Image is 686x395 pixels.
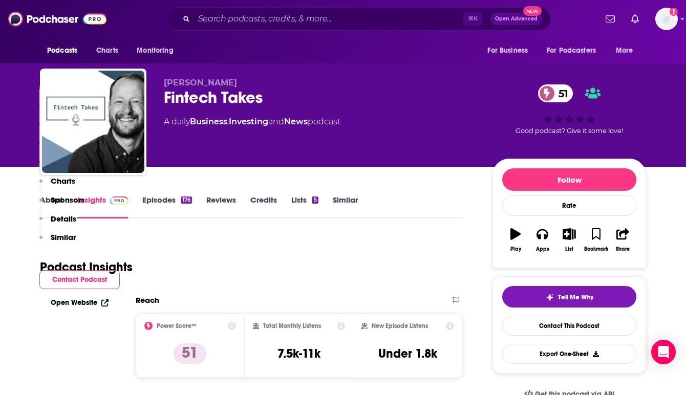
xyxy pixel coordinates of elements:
[142,195,192,218] a: Episodes176
[277,346,320,361] h3: 7.5k-11k
[502,195,636,216] div: Rate
[529,222,555,258] button: Apps
[166,7,551,31] div: Search podcasts, credits, & more...
[312,196,318,204] div: 5
[502,168,636,191] button: Follow
[651,340,676,364] div: Open Intercom Messenger
[250,195,277,218] a: Credits
[627,10,643,28] a: Show notifications dropdown
[227,117,229,126] span: ,
[190,117,227,126] a: Business
[565,246,573,252] div: List
[610,222,636,258] button: Share
[291,195,318,218] a: Lists5
[284,117,308,126] a: News
[583,222,609,258] button: Bookmark
[558,293,593,301] span: Tell Me Why
[194,11,463,27] input: Search podcasts, credits, & more...
[602,10,619,28] a: Show notifications dropdown
[51,298,109,307] a: Open Website
[609,41,646,60] button: open menu
[164,116,340,128] div: A daily podcast
[556,222,583,258] button: List
[502,286,636,308] button: tell me why sparkleTell Me Why
[39,214,76,233] button: Details
[547,43,596,58] span: For Podcasters
[516,127,623,135] span: Good podcast? Give it some love!
[502,344,636,364] button: Export One-Sheet
[546,293,554,301] img: tell me why sparkle
[130,41,186,60] button: open menu
[487,43,528,58] span: For Business
[655,8,678,30] button: Show profile menu
[655,8,678,30] span: Logged in as HughE
[616,246,630,252] div: Share
[181,196,192,204] div: 176
[372,322,428,330] h2: New Episode Listens
[136,295,159,305] h2: Reach
[670,8,678,16] svg: Add a profile image
[502,222,529,258] button: Play
[51,232,76,242] p: Similar
[378,346,437,361] h3: Under 1.8k
[8,9,106,29] img: Podchaser - Follow, Share and Rate Podcasts
[655,8,678,30] img: User Profile
[51,195,84,205] p: Sponsors
[538,84,573,102] a: 51
[229,117,268,126] a: Investing
[495,16,538,21] span: Open Advanced
[96,43,118,58] span: Charts
[463,12,482,26] span: ⌘ K
[333,195,358,218] a: Similar
[206,195,236,218] a: Reviews
[510,246,521,252] div: Play
[42,71,144,173] img: Fintech Takes
[268,117,284,126] span: and
[584,246,608,252] div: Bookmark
[164,78,237,87] span: [PERSON_NAME]
[137,43,173,58] span: Monitoring
[39,195,84,214] button: Sponsors
[174,343,206,364] p: 51
[263,322,321,330] h2: Total Monthly Listens
[548,84,573,102] span: 51
[40,41,91,60] button: open menu
[490,13,542,25] button: Open AdvancedNew
[502,316,636,336] a: Contact This Podcast
[480,41,541,60] button: open menu
[536,246,549,252] div: Apps
[540,41,611,60] button: open menu
[492,78,646,141] div: 51Good podcast? Give it some love!
[616,43,633,58] span: More
[39,232,76,251] button: Similar
[157,322,197,330] h2: Power Score™
[51,214,76,224] p: Details
[90,41,124,60] a: Charts
[523,6,542,16] span: New
[39,270,120,289] button: Contact Podcast
[47,43,77,58] span: Podcasts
